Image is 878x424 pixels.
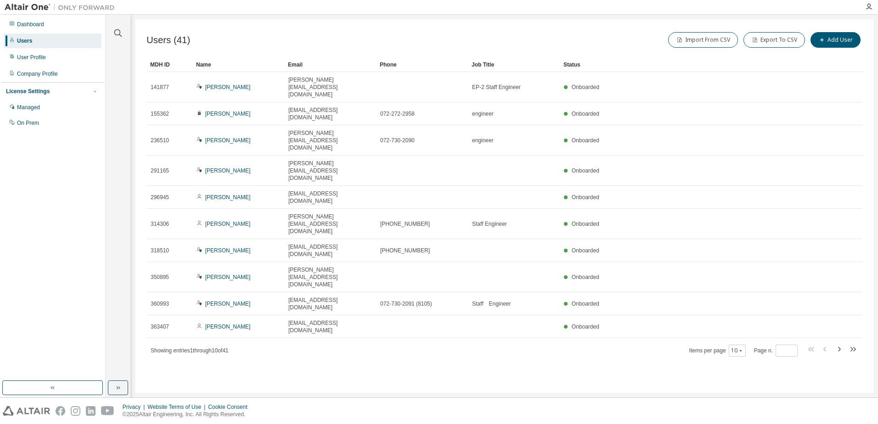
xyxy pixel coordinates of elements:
[205,247,251,254] a: [PERSON_NAME]
[572,301,599,307] span: Onboarded
[472,220,507,228] span: Staff Engineer
[572,324,599,330] span: Onboarded
[472,137,494,144] span: engineer
[754,345,798,357] span: Page n.
[288,266,372,288] span: [PERSON_NAME][EMAIL_ADDRESS][DOMAIN_NAME]
[71,406,80,416] img: instagram.svg
[123,411,253,418] p: © 2025 Altair Engineering, Inc. All Rights Reserved.
[288,106,372,121] span: [EMAIL_ADDRESS][DOMAIN_NAME]
[288,129,372,151] span: [PERSON_NAME][EMAIL_ADDRESS][DOMAIN_NAME]
[205,111,251,117] a: [PERSON_NAME]
[689,345,746,357] span: Items per page
[380,110,415,117] span: 072-272-2958
[288,243,372,258] span: [EMAIL_ADDRESS][DOMAIN_NAME]
[150,57,189,72] div: MDH ID
[380,137,415,144] span: 072-730-2090
[17,119,39,127] div: On Prem
[472,57,556,72] div: Job Title
[288,57,372,72] div: Email
[6,88,50,95] div: License Settings
[86,406,96,416] img: linkedin.svg
[288,296,372,311] span: [EMAIL_ADDRESS][DOMAIN_NAME]
[17,70,58,78] div: Company Profile
[288,160,372,182] span: [PERSON_NAME][EMAIL_ADDRESS][DOMAIN_NAME]
[472,300,511,307] span: Staff Engineer
[668,32,738,48] button: Import From CSV
[205,137,251,144] a: [PERSON_NAME]
[17,54,46,61] div: User Profile
[288,319,372,334] span: [EMAIL_ADDRESS][DOMAIN_NAME]
[205,167,251,174] a: [PERSON_NAME]
[731,347,743,354] button: 10
[572,194,599,201] span: Onboarded
[572,247,599,254] span: Onboarded
[205,274,251,280] a: [PERSON_NAME]
[380,57,464,72] div: Phone
[380,300,432,307] span: 072-730-2091 (8105)
[205,84,251,90] a: [PERSON_NAME]
[196,57,281,72] div: Name
[572,111,599,117] span: Onboarded
[380,220,430,228] span: [PHONE_NUMBER]
[810,32,861,48] button: Add User
[205,194,251,201] a: [PERSON_NAME]
[17,37,32,45] div: Users
[205,301,251,307] a: [PERSON_NAME]
[151,273,169,281] span: 350895
[472,84,521,91] span: EP-2 Staff Engineer
[288,190,372,205] span: [EMAIL_ADDRESS][DOMAIN_NAME]
[205,324,251,330] a: [PERSON_NAME]
[3,406,50,416] img: altair_logo.svg
[17,21,44,28] div: Dashboard
[572,274,599,280] span: Onboarded
[56,406,65,416] img: facebook.svg
[147,403,208,411] div: Website Terms of Use
[380,247,430,254] span: [PHONE_NUMBER]
[151,247,169,254] span: 318510
[572,167,599,174] span: Onboarded
[151,300,169,307] span: 360993
[151,220,169,228] span: 314306
[563,57,815,72] div: Status
[743,32,805,48] button: Export To CSV
[208,403,253,411] div: Cookie Consent
[205,221,251,227] a: [PERSON_NAME]
[572,137,599,144] span: Onboarded
[123,403,147,411] div: Privacy
[151,137,169,144] span: 236510
[151,347,229,354] span: Showing entries 1 through 10 of 41
[472,110,494,117] span: engineer
[151,194,169,201] span: 296945
[151,110,169,117] span: 155362
[17,104,40,111] div: Managed
[146,35,190,45] span: Users (41)
[151,84,169,91] span: 141877
[151,167,169,174] span: 291165
[288,213,372,235] span: [PERSON_NAME][EMAIL_ADDRESS][DOMAIN_NAME]
[572,221,599,227] span: Onboarded
[101,406,114,416] img: youtube.svg
[5,3,119,12] img: Altair One
[151,323,169,330] span: 363407
[288,76,372,98] span: [PERSON_NAME][EMAIL_ADDRESS][DOMAIN_NAME]
[572,84,599,90] span: Onboarded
